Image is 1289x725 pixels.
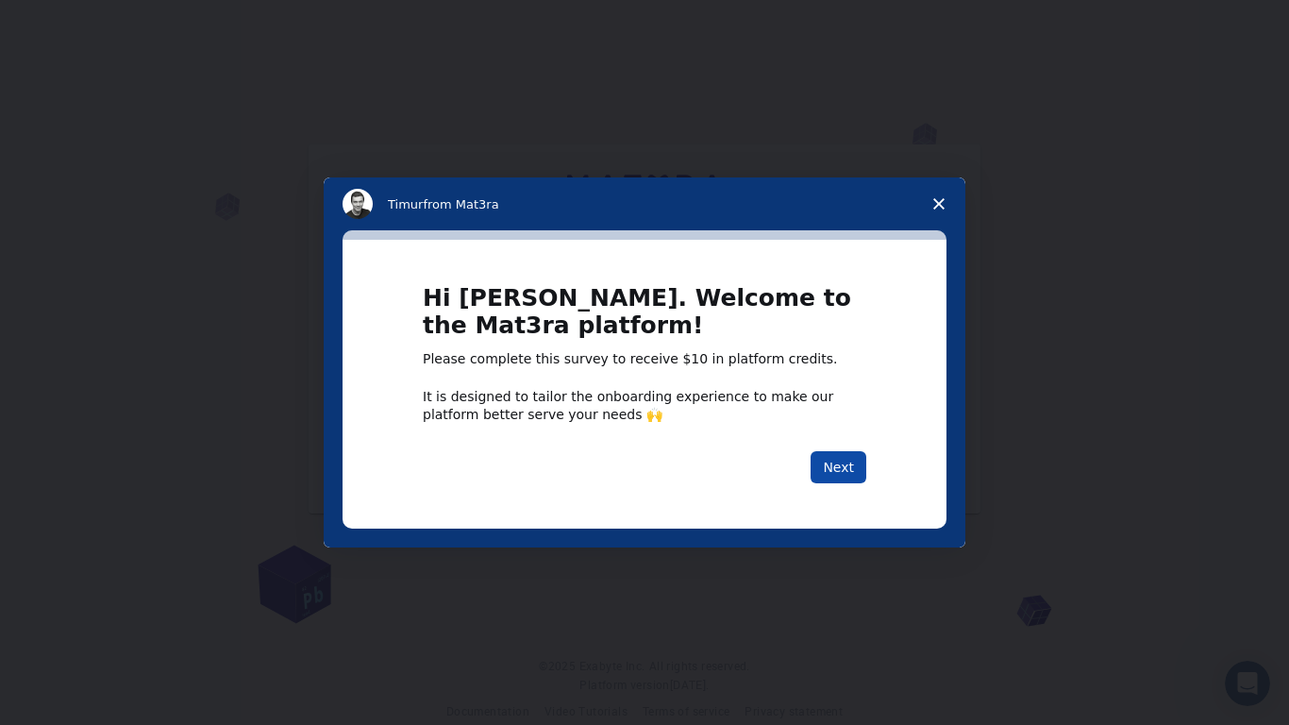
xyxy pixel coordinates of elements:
[343,189,373,219] img: Profile image for Timur
[423,388,866,422] div: It is designed to tailor the onboarding experience to make our platform better serve your needs 🙌
[423,350,866,369] div: Please complete this survey to receive $10 in platform credits.
[811,451,866,483] button: Next
[423,285,866,350] h1: Hi [PERSON_NAME]. Welcome to the Mat3ra platform!
[33,13,100,30] span: Soporte
[912,177,965,230] span: Close survey
[388,197,423,211] span: Timur
[423,197,498,211] span: from Mat3ra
